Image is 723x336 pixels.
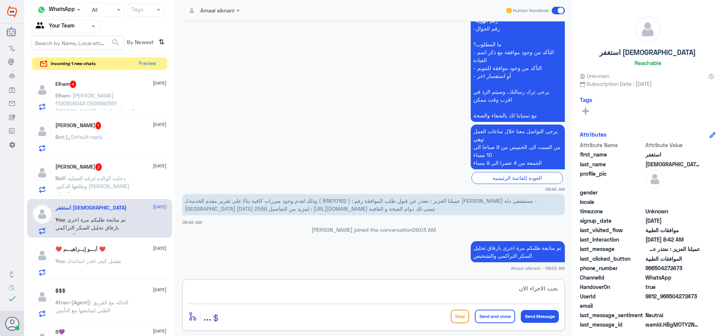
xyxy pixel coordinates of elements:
[645,198,700,206] span: null
[5,316,19,331] button: Avatar
[580,283,644,291] span: HandoverOn
[111,36,120,49] button: search
[185,198,537,212] span: عميلنا العزيز : نعتذر عن قبول طلب الموافقة رقم : ( 83870162 ) وذلك لعدم وجود مبررات كافية بناءً ع...
[645,226,700,234] span: موافقات الطبية
[645,170,664,189] img: defaultAdmin.png
[33,163,52,182] img: defaultAdmin.png
[645,217,700,225] span: 2025-09-04T05:42:39.376Z
[580,96,592,103] h6: Tags
[7,6,17,18] img: Widebot Logo
[55,122,101,129] h5: Abu Hattan
[55,258,64,264] span: You
[645,207,700,215] span: Unknown
[471,172,563,184] div: العودة للقائمة الرئيسية
[32,36,124,50] input: Search by Name, Local etc…
[471,125,565,169] p: 4/9/2025, 8:42 AM
[475,310,515,323] button: Send and close
[153,245,166,252] span: [DATE]
[64,134,103,140] span: : Default reply
[580,302,644,310] span: email
[33,287,52,306] img: defaultAdmin.png
[64,258,121,264] span: : تفضل كيف اقدر اساعدك
[96,163,102,171] span: 3
[599,48,696,57] h5: استغفر [DEMOGRAPHIC_DATA]
[580,226,644,234] span: last_visited_flow
[645,283,700,291] span: true
[55,175,130,197] span: : دخلت الوالده غرفه العمليه وطلعها الدكتور [PERSON_NAME] العمليه
[8,294,17,303] i: check
[580,80,715,88] span: Subscription Date : [DATE]
[645,255,700,263] span: الموافقات الطبية
[645,151,700,158] span: استغفر
[580,198,644,206] span: locale
[36,21,47,32] img: yourTeam.svg
[451,310,469,323] button: Drop
[55,92,70,99] span: Elham
[645,274,700,281] span: 2
[182,220,202,225] span: 08:42 AM
[55,287,66,294] h5: $$$
[153,80,166,87] span: [DATE]
[580,151,644,158] span: first_name
[55,205,127,211] h5: استغفر الله
[153,328,166,334] span: [DATE]
[645,160,700,168] span: الله
[635,17,660,42] img: defaultAdmin.png
[96,122,101,129] span: 1
[580,321,644,328] span: last_message_id
[521,310,559,323] button: Send Message
[55,216,126,239] span: : تم متابعة طلبكم مرة اخرى بارفاق تحليل السكر التراكمي والتشخيص
[153,163,166,169] span: [DATE]
[135,58,159,70] button: Preview
[70,81,76,88] span: 4
[412,227,436,233] span: 09:03 AM
[111,38,120,47] span: search
[55,134,64,140] span: Bot
[580,274,644,281] span: ChannelId
[645,245,700,253] span: عميلنا العزيز : نعتذر عن قبول طلب الموافقة رقم : ( 83870162 ) وذلك لعدم وجود مبررات كافية بناءً ع...
[580,189,644,196] span: gender
[33,205,52,223] img: defaultAdmin.png
[580,72,609,80] span: Unknown
[51,60,96,67] span: incoming 1 new chats
[580,207,644,215] span: timezone
[471,241,565,262] p: 4/9/2025, 9:03 AM
[580,217,644,225] span: signup_date
[55,163,102,171] h5: Naif Alabsi
[580,245,644,253] span: last_message
[55,299,128,313] span: : الحاله مع الفريق الطبي لمتابعتها مع التأمين
[580,255,644,263] span: last_clicked_button
[55,92,139,130] span: : [PERSON_NAME] 1120505043 0509992551 [PERSON_NAME] منكم متابعه الطلب مع التأمين رقم: 121888370 ج...
[645,264,700,272] span: 966504272473
[55,175,65,181] span: Naif
[124,36,156,51] span: By Newest
[580,160,644,168] span: last_name
[645,141,700,149] span: Attribute Value
[511,265,565,271] span: Amaal alknani - 09:03 AM
[55,299,90,306] span: Afnan (Agent)
[33,246,52,265] img: defaultAdmin.png
[580,264,644,272] span: phone_number
[580,141,644,149] span: Attribute Name
[203,309,211,323] span: ...
[645,189,700,196] span: null
[635,59,661,66] h6: Reachable
[153,204,166,210] span: [DATE]
[55,216,64,223] span: You
[33,122,52,141] img: defaultAdmin.png
[55,246,105,252] h5: ❤️ أبـــو إبــراهيـــم ❤️
[130,5,143,15] div: Tags
[159,36,165,48] i: ⇅
[182,194,565,215] p: 4/9/2025, 8:42 AM
[645,236,700,243] span: 2025-09-04T05:42:59.55Z
[513,7,549,14] span: Human Handover
[580,311,644,319] span: last_message_sentiment
[153,286,166,293] span: [DATE]
[55,81,76,88] h5: Elham
[645,302,700,310] span: null
[55,329,65,335] h5: S💜
[645,321,700,328] span: wamid.HBgMOTY2NTA0MjcyNDczFQIAEhgUM0E4Q0NFQzZFMUUyMkFFQjUwNTUA
[580,131,607,138] h6: Attributes
[33,81,52,99] img: defaultAdmin.png
[203,308,211,325] button: ...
